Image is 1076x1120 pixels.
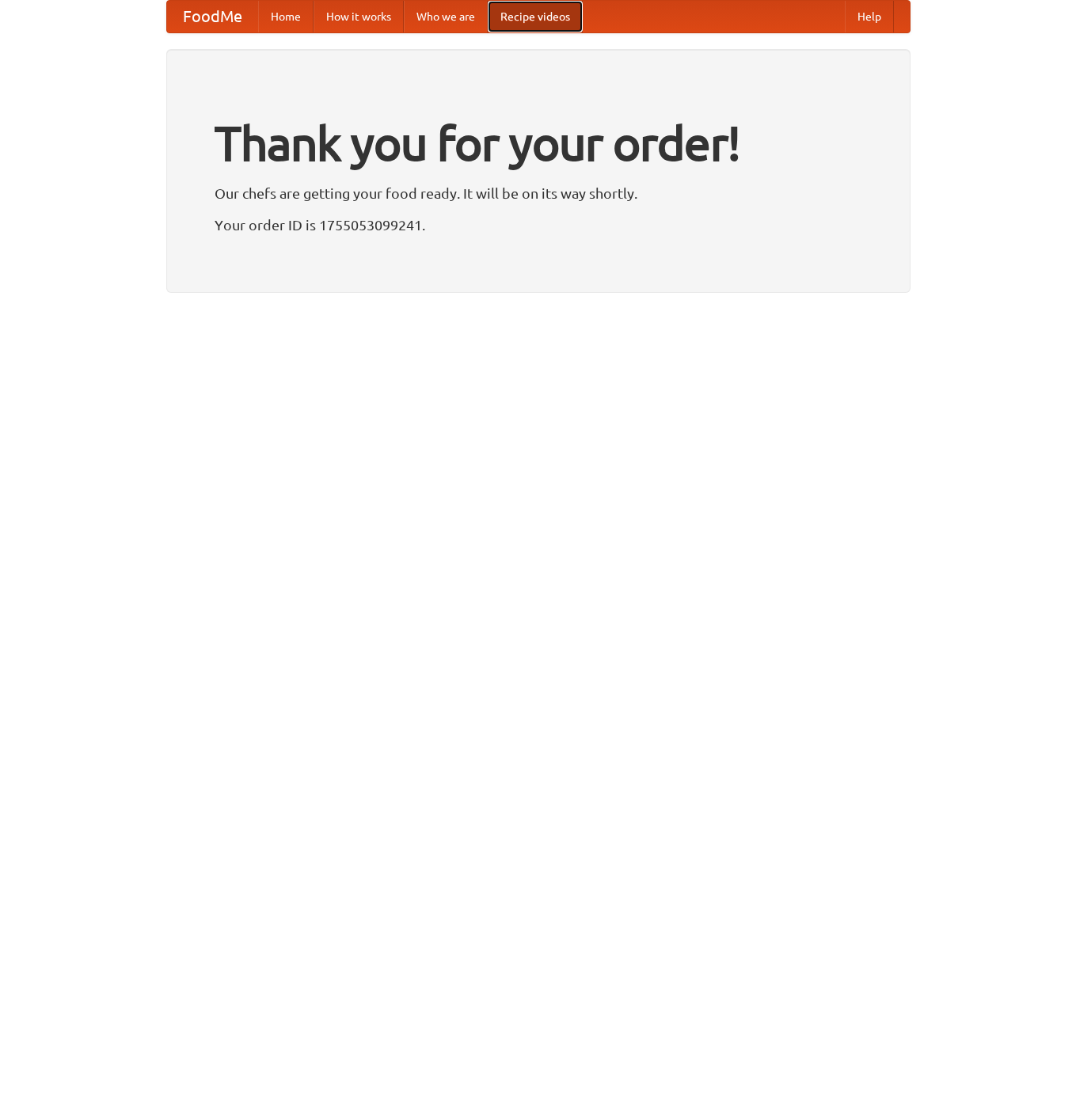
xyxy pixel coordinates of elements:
[404,1,488,32] a: Who we are
[215,181,862,205] p: Our chefs are getting your food ready. It will be on its way shortly.
[488,1,583,32] a: Recipe videos
[215,213,862,237] p: Your order ID is 1755053099241.
[215,105,862,181] h1: Thank you for your order!
[845,1,894,32] a: Help
[258,1,314,32] a: Home
[167,1,258,32] a: FoodMe
[314,1,404,32] a: How it works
